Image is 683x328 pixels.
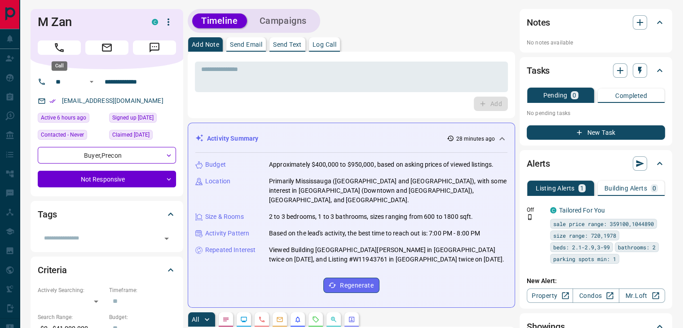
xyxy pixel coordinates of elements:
span: sale price range: 359100,1044890 [553,219,654,228]
h2: Tasks [527,63,550,78]
p: Search Range: [38,313,105,321]
p: Location [205,177,230,186]
h2: Alerts [527,156,550,171]
a: Tailored For You [559,207,605,214]
p: 28 minutes ago [456,135,495,143]
div: Criteria [38,259,176,281]
span: Contacted - Never [41,130,84,139]
div: Thu Oct 10 2019 [109,113,176,125]
p: 2 to 3 bedrooms, 1 to 3 bathrooms, sizes ranging from 600 to 1800 sqft. [269,212,473,222]
button: Open [160,232,173,245]
p: Viewed Building [GEOGRAPHIC_DATA][PERSON_NAME] in [GEOGRAPHIC_DATA] twice on [DATE], and Listing ... [269,245,507,264]
span: beds: 2.1-2.9,3-99 [553,243,610,252]
span: Active 6 hours ago [41,113,86,122]
h2: Notes [527,15,550,30]
p: All [192,316,199,323]
p: No pending tasks [527,106,665,120]
p: Primarily Mississauga ([GEOGRAPHIC_DATA] and [GEOGRAPHIC_DATA]), with some interest in [GEOGRAPHI... [269,177,507,205]
a: [EMAIL_ADDRESS][DOMAIN_NAME] [62,97,163,104]
p: Log Call [313,41,336,48]
svg: Agent Actions [348,316,355,323]
p: Activity Pattern [205,229,249,238]
div: Tasks [527,60,665,81]
p: Send Email [230,41,262,48]
span: Claimed [DATE] [112,130,150,139]
div: condos.ca [550,207,556,213]
button: Regenerate [323,278,379,293]
div: Thu Oct 10 2019 [109,130,176,142]
div: condos.ca [152,19,158,25]
p: Repeated Interest [205,245,256,255]
div: Mon Sep 15 2025 [38,113,105,125]
p: Pending [543,92,567,98]
p: Listing Alerts [536,185,575,191]
div: Tags [38,204,176,225]
p: Actively Searching: [38,286,105,294]
span: Signed up [DATE] [112,113,154,122]
div: Alerts [527,153,665,174]
h2: Tags [38,207,57,222]
div: Call [52,61,67,71]
button: New Task [527,125,665,140]
a: Mr.Loft [619,288,665,303]
span: Email [85,40,128,55]
p: Budget [205,160,226,169]
svg: Lead Browsing Activity [240,316,247,323]
p: 0 [573,92,576,98]
p: Completed [615,93,647,99]
p: Add Note [192,41,219,48]
button: Open [86,76,97,87]
button: Campaigns [251,13,316,28]
p: Based on the lead's activity, the best time to reach out is: 7:00 PM - 8:00 PM [269,229,480,238]
svg: Calls [258,316,265,323]
a: Property [527,288,573,303]
p: Send Text [273,41,302,48]
p: Budget: [109,313,176,321]
svg: Requests [312,316,319,323]
p: Timeframe: [109,286,176,294]
svg: Notes [222,316,229,323]
div: Not Responsive [38,171,176,187]
p: Approximately $400,000 to $950,000, based on asking prices of viewed listings. [269,160,494,169]
span: bathrooms: 2 [618,243,656,252]
p: Size & Rooms [205,212,244,222]
span: Message [133,40,176,55]
svg: Email Verified [49,98,56,104]
h2: Criteria [38,263,67,277]
a: Condos [573,288,619,303]
p: Building Alerts [604,185,647,191]
svg: Emails [276,316,283,323]
svg: Listing Alerts [294,316,301,323]
p: Off [527,206,545,214]
svg: Opportunities [330,316,337,323]
div: Activity Summary28 minutes ago [195,130,507,147]
svg: Push Notification Only [527,214,533,220]
p: 1 [580,185,584,191]
p: No notes available [527,39,665,47]
p: Activity Summary [207,134,258,143]
button: Timeline [192,13,247,28]
h1: M Zan [38,15,138,29]
span: parking spots min: 1 [553,254,616,263]
p: 0 [652,185,656,191]
span: Call [38,40,81,55]
p: New Alert: [527,276,665,286]
span: size range: 720,1978 [553,231,616,240]
div: Notes [527,12,665,33]
div: Buyer , Precon [38,147,176,164]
